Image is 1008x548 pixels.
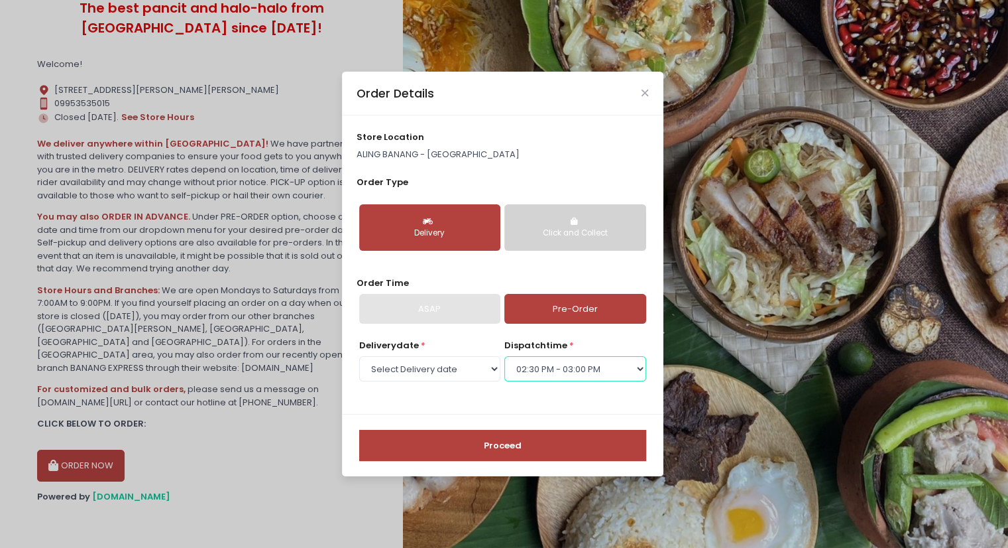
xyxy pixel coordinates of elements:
[357,85,434,102] div: Order Details
[642,90,648,96] button: Close
[359,430,646,462] button: Proceed
[357,131,424,143] span: store location
[504,294,645,324] a: Pre-Order
[504,204,645,251] button: Click and Collect
[357,148,648,161] p: ALING BANANG - [GEOGRAPHIC_DATA]
[359,204,500,251] button: Delivery
[368,228,491,240] div: Delivery
[504,339,567,352] span: dispatch time
[357,176,408,188] span: Order Type
[357,277,409,289] span: Order Time
[359,339,419,352] span: Delivery date
[514,228,636,240] div: Click and Collect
